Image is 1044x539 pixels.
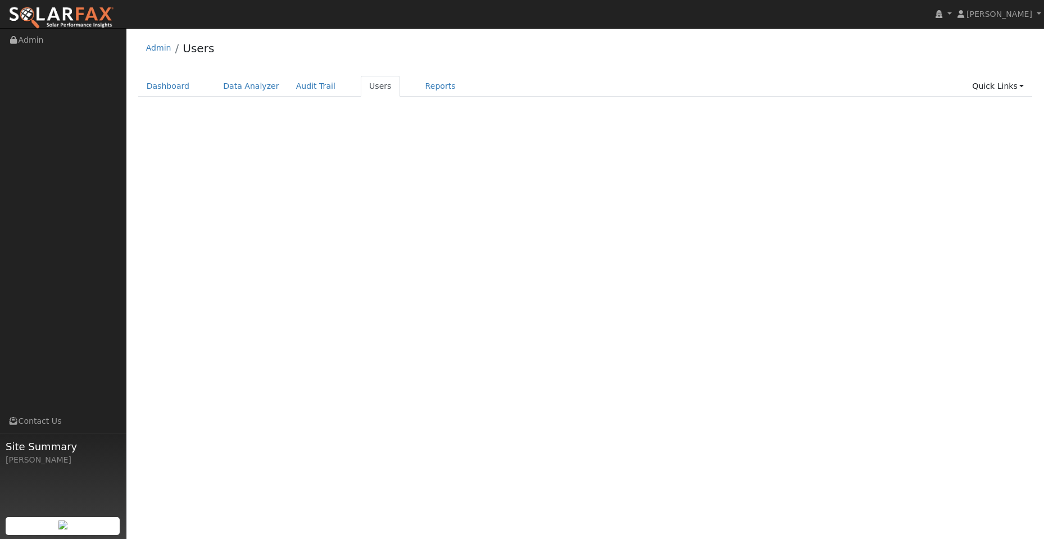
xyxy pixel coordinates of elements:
[288,76,344,97] a: Audit Trail
[183,42,214,55] a: Users
[417,76,464,97] a: Reports
[361,76,400,97] a: Users
[964,76,1032,97] a: Quick Links
[138,76,198,97] a: Dashboard
[8,6,114,30] img: SolarFax
[966,10,1032,19] span: [PERSON_NAME]
[58,520,67,529] img: retrieve
[6,439,120,454] span: Site Summary
[6,454,120,466] div: [PERSON_NAME]
[146,43,171,52] a: Admin
[215,76,288,97] a: Data Analyzer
